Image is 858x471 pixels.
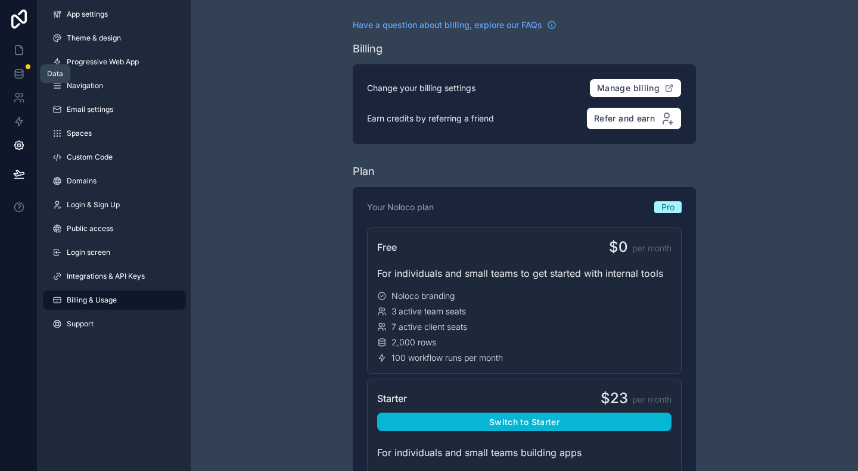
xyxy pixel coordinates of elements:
[43,195,186,214] a: Login & Sign Up
[601,389,628,408] span: $23
[47,69,63,79] div: Data
[589,79,682,98] button: Manage billing
[353,163,375,180] div: Plan
[597,83,660,93] span: Manage billing
[43,171,186,191] a: Domains
[43,314,186,333] a: Support
[67,57,139,67] span: Progressive Web App
[67,33,121,43] span: Theme & design
[594,113,655,124] span: Refer and earn
[391,336,436,348] span: 2,000 rows
[67,295,117,305] span: Billing & Usage
[67,248,110,257] span: Login screen
[43,29,186,48] a: Theme & design
[391,352,503,364] span: 100 workflow runs per month
[633,394,672,406] span: per month
[67,319,94,329] span: Support
[67,272,145,281] span: Integrations & API Keys
[377,240,397,254] span: Free
[367,201,434,213] p: Your Noloco plan
[43,148,186,167] a: Custom Code
[377,445,672,460] div: For individuals and small teams building apps
[43,219,186,238] a: Public access
[67,176,97,186] span: Domains
[43,243,186,262] a: Login screen
[609,238,628,257] span: $0
[377,266,672,280] div: For individuals and small teams to get started with internal tools
[43,52,186,71] a: Progressive Web App
[377,391,407,406] span: Starter
[391,290,455,302] span: Noloco branding
[67,105,113,114] span: Email settings
[67,200,120,210] span: Login & Sign Up
[353,40,383,57] div: Billing
[43,100,186,119] a: Email settings
[633,242,672,254] span: per month
[43,267,186,286] a: Integrations & API Keys
[43,291,186,310] a: Billing & Usage
[43,76,186,95] a: Navigation
[67,129,92,138] span: Spaces
[43,5,186,24] a: App settings
[391,305,466,317] span: 3 active team seats
[353,19,542,31] span: Have a question about billing, explore our FAQs
[367,113,494,124] p: Earn credits by referring a friend
[67,152,113,162] span: Custom Code
[353,19,557,31] a: Have a question about billing, explore our FAQs
[67,224,113,233] span: Public access
[661,201,674,213] span: Pro
[391,321,467,333] span: 7 active client seats
[67,81,103,91] span: Navigation
[377,413,672,432] button: Switch to Starter
[43,124,186,143] a: Spaces
[67,10,108,19] span: App settings
[367,82,475,94] p: Change your billing settings
[586,107,682,130] button: Refer and earn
